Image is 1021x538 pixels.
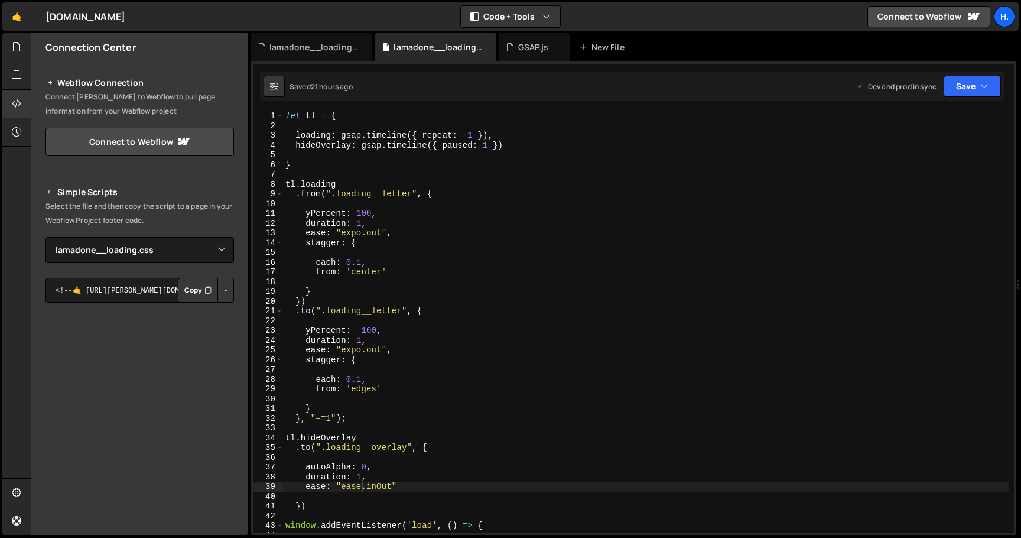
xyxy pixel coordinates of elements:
[253,326,283,336] div: 23
[45,322,235,429] iframe: YouTube video player
[253,306,283,316] div: 21
[253,131,283,141] div: 3
[45,76,234,90] h2: Webflow Connection
[253,365,283,375] div: 27
[253,316,283,326] div: 22
[253,228,283,238] div: 13
[253,501,283,511] div: 41
[253,433,283,443] div: 34
[253,209,283,219] div: 11
[253,462,283,472] div: 37
[944,76,1001,97] button: Save
[253,141,283,151] div: 4
[253,384,283,394] div: 29
[253,404,283,414] div: 31
[253,414,283,424] div: 32
[45,199,234,228] p: Select the file and then copy the script to a page in your Webflow Project footer code.
[178,278,218,303] button: Copy
[45,128,234,156] a: Connect to Webflow
[253,297,283,307] div: 20
[253,111,283,121] div: 1
[253,150,283,160] div: 5
[253,423,283,433] div: 33
[45,9,125,24] div: [DOMAIN_NAME]
[253,521,283,531] div: 43
[518,41,549,53] div: GSAP.js
[178,278,234,303] div: Button group with nested dropdown
[461,6,560,27] button: Code + Tools
[253,160,283,170] div: 6
[253,482,283,492] div: 39
[994,6,1015,27] a: h.
[290,82,353,92] div: Saved
[253,238,283,248] div: 14
[579,41,629,53] div: New File
[253,375,283,385] div: 28
[253,287,283,297] div: 19
[253,453,283,463] div: 36
[253,248,283,258] div: 15
[253,267,283,277] div: 17
[253,511,283,521] div: 42
[253,492,283,502] div: 40
[856,82,937,92] div: Dev and prod in sync
[45,185,234,199] h2: Simple Scripts
[253,277,283,287] div: 18
[253,189,283,199] div: 9
[45,41,136,54] h2: Connection Center
[269,41,358,53] div: lamadone__loading.css
[253,345,283,355] div: 25
[253,472,283,482] div: 38
[253,121,283,131] div: 2
[311,82,353,92] div: 21 hours ago
[45,278,234,303] textarea: <!--🤙 [URL][PERSON_NAME][DOMAIN_NAME]> <script>document.addEventListener("DOMContentLoaded", func...
[253,355,283,365] div: 26
[253,180,283,190] div: 8
[253,394,283,404] div: 30
[253,258,283,268] div: 16
[867,6,990,27] a: Connect to Webflow
[394,41,482,53] div: lamadone__loading.js
[253,443,283,453] div: 35
[253,336,283,346] div: 24
[253,199,283,209] div: 10
[2,2,31,31] a: 🤙
[253,219,283,229] div: 12
[45,90,234,118] p: Connect [PERSON_NAME] to Webflow to pull page information from your Webflow project
[253,170,283,180] div: 7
